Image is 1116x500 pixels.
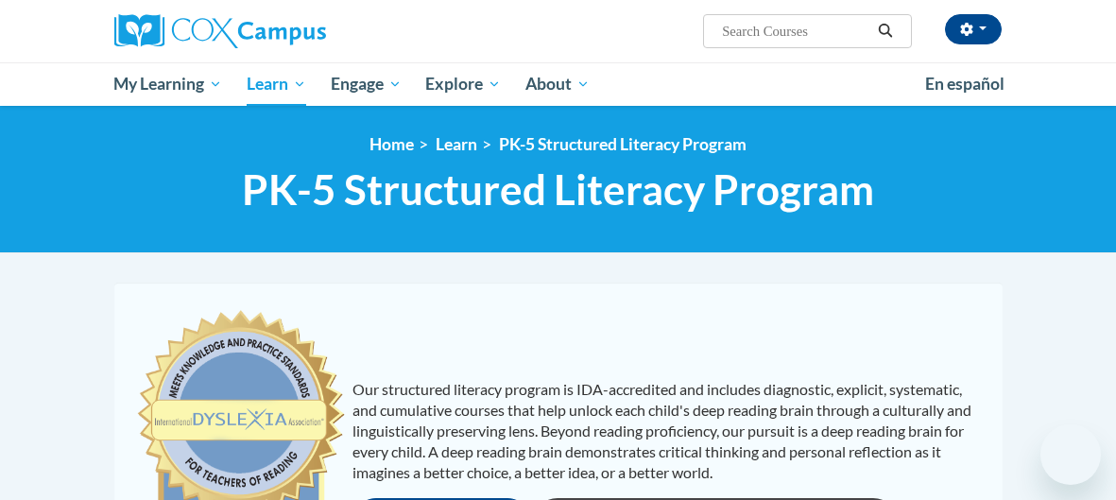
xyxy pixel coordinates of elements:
[102,62,235,106] a: My Learning
[1040,424,1101,485] iframe: Button to launch messaging window
[499,134,747,154] a: PK-5 Structured Literacy Program
[436,134,477,154] a: Learn
[247,73,306,95] span: Learn
[369,134,414,154] a: Home
[114,14,391,48] a: Cox Campus
[925,74,1004,94] span: En español
[100,62,1017,106] div: Main menu
[513,62,602,106] a: About
[720,20,871,43] input: Search Courses
[913,64,1017,104] a: En español
[425,73,501,95] span: Explore
[114,14,326,48] img: Cox Campus
[352,379,984,483] p: Our structured literacy program is IDA-accredited and includes diagnostic, explicit, systematic, ...
[525,73,590,95] span: About
[113,73,222,95] span: My Learning
[331,73,402,95] span: Engage
[234,62,318,106] a: Learn
[242,164,874,215] span: PK-5 Structured Literacy Program
[945,14,1002,44] button: Account Settings
[318,62,414,106] a: Engage
[871,20,900,43] button: Search
[413,62,513,106] a: Explore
